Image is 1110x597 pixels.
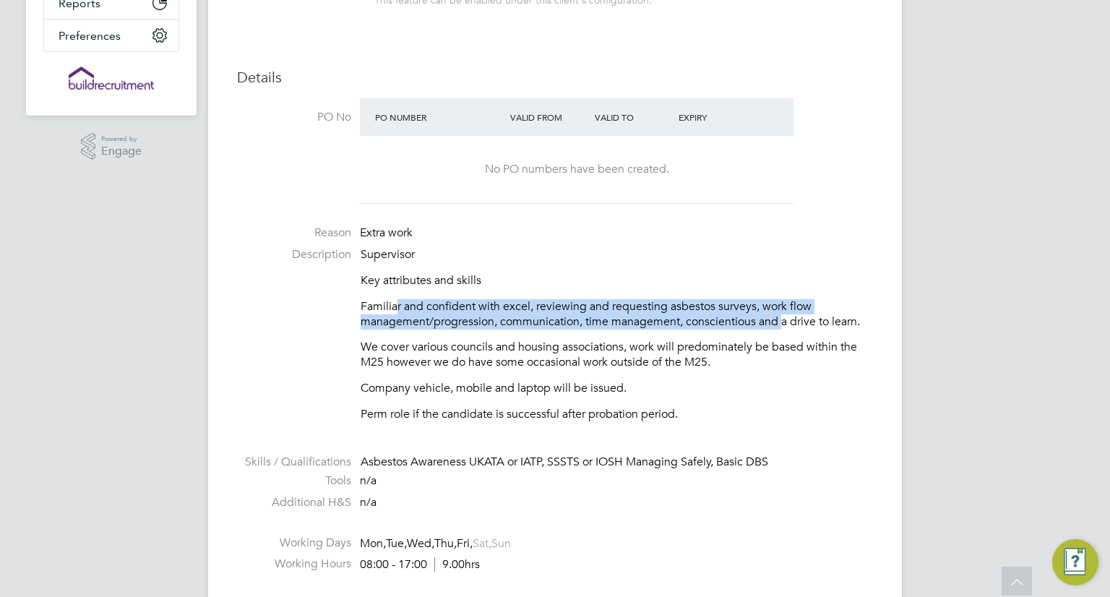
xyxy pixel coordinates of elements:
span: Mon, [360,536,386,551]
label: Working Hours [237,557,351,572]
span: Thu, [434,536,457,551]
span: Tue, [386,536,407,551]
a: Go to home page [43,66,179,90]
span: Fri, [457,536,473,551]
h3: Details [237,68,873,87]
p: We cover various councils and housing associations, work will predominately be based within the M... [361,340,873,370]
p: Key attributes and skills [361,273,873,288]
button: Preferences [44,20,178,51]
div: Valid To [591,104,676,130]
span: 9.00hrs [434,557,480,572]
label: Description [237,247,351,262]
div: Valid From [507,104,591,130]
button: Engage Resource Center [1052,539,1098,585]
img: buildrec-logo-retina.png [69,66,154,90]
span: Powered by [101,133,142,145]
label: Working Days [237,536,351,551]
label: Reason [237,226,351,241]
span: Wed, [407,536,434,551]
label: Additional H&S [237,495,351,510]
label: Tools [237,473,351,489]
div: Asbestos Awareness UKATA or IATP, SSSTS or IOSH Managing Safely, Basic DBS [361,455,873,470]
label: Skills / Qualifications [237,455,351,470]
div: No PO numbers have been created. [374,162,779,177]
span: Extra work [360,226,413,240]
p: Company vehicle, mobile and laptop will be issued. [361,381,873,396]
span: Sat, [473,536,491,551]
span: n/a [360,495,377,510]
div: PO Number [371,104,507,130]
span: n/a [360,473,377,488]
span: Preferences [59,29,121,43]
label: PO No [237,110,351,125]
p: Familiar and confident with excel, reviewing and requesting asbestos surveys, work flow managemen... [361,299,873,330]
span: Sun [491,536,511,551]
span: Engage [101,145,142,158]
p: Supervisor [361,247,873,262]
a: Powered byEngage [81,133,142,160]
p: Perm role if the candidate is successful after probation period. [361,407,873,422]
div: Expiry [675,104,760,130]
div: 08:00 - 17:00 [360,557,480,572]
